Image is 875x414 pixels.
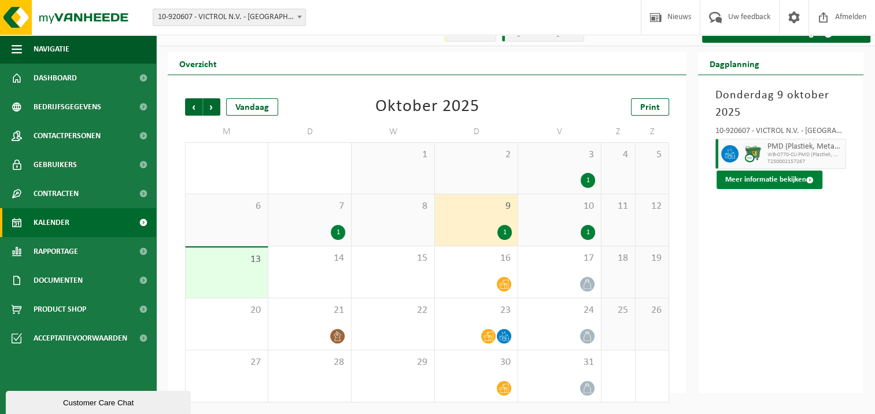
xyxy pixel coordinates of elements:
[636,121,670,142] td: Z
[191,200,262,213] span: 6
[226,98,278,116] div: Vandaag
[34,35,69,64] span: Navigatie
[698,52,771,75] h2: Dagplanning
[185,98,202,116] span: Vorige
[441,252,512,265] span: 16
[767,151,843,158] span: WB-0770-CU PMD (Plastiek, Metaal, Drankkartons) (bedrijven)
[640,103,660,112] span: Print
[357,149,429,161] span: 1
[497,225,512,240] div: 1
[268,121,352,142] td: D
[715,127,846,139] div: 10-920607 - VICTROL N.V. - [GEOGRAPHIC_DATA]
[641,149,663,161] span: 5
[34,324,127,353] span: Acceptatievoorwaarden
[518,121,601,142] td: V
[441,356,512,369] span: 30
[524,149,595,161] span: 3
[168,52,228,75] h2: Overzicht
[607,304,629,317] span: 25
[34,150,77,179] span: Gebruikers
[631,98,669,116] a: Print
[357,252,429,265] span: 15
[274,304,345,317] span: 21
[274,356,345,369] span: 28
[767,142,843,151] span: PMD (Plastiek, Metaal, Drankkartons) (bedrijven)
[435,121,518,142] td: D
[274,200,345,213] span: 7
[524,356,595,369] span: 31
[524,304,595,317] span: 24
[607,200,629,213] span: 11
[357,356,429,369] span: 29
[744,145,762,162] img: WB-0770-CU
[352,121,435,142] td: W
[581,173,595,188] div: 1
[641,252,663,265] span: 19
[153,9,305,25] span: 10-920607 - VICTROL N.V. - ANTWERPEN
[34,121,101,150] span: Contactpersonen
[441,200,512,213] span: 9
[524,200,595,213] span: 10
[191,253,262,266] span: 13
[34,64,77,93] span: Dashboard
[641,200,663,213] span: 12
[524,252,595,265] span: 17
[607,252,629,265] span: 18
[6,389,193,414] iframe: chat widget
[34,295,86,324] span: Product Shop
[34,208,69,237] span: Kalender
[357,304,429,317] span: 22
[203,98,220,116] span: Volgende
[441,304,512,317] span: 23
[185,121,268,142] td: M
[153,9,306,26] span: 10-920607 - VICTROL N.V. - ANTWERPEN
[601,121,636,142] td: Z
[767,158,843,165] span: T250002157267
[34,93,101,121] span: Bedrijfsgegevens
[641,304,663,317] span: 26
[375,98,479,116] div: Oktober 2025
[331,225,345,240] div: 1
[717,171,822,189] button: Meer informatie bekijken
[607,149,629,161] span: 4
[34,237,78,266] span: Rapportage
[715,87,846,121] h3: Donderdag 9 oktober 2025
[357,200,429,213] span: 8
[274,252,345,265] span: 14
[581,225,595,240] div: 1
[191,304,262,317] span: 20
[441,149,512,161] span: 2
[191,356,262,369] span: 27
[34,266,83,295] span: Documenten
[34,179,79,208] span: Contracten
